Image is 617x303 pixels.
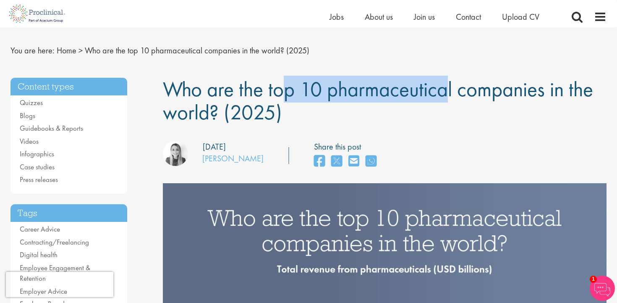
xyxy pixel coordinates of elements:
[414,11,435,22] a: Join us
[20,162,55,171] a: Case studies
[78,45,83,56] span: >
[85,45,309,56] span: Who are the top 10 pharmaceutical companies in the world? (2025)
[163,141,188,166] img: Hannah Burke
[502,11,539,22] a: Upload CV
[57,45,76,56] a: breadcrumb link
[314,141,381,153] label: Share this post
[348,153,359,171] a: share on email
[10,78,127,96] h3: Content types
[20,137,39,146] a: Videos
[590,276,615,301] img: Chatbot
[202,153,264,164] a: [PERSON_NAME]
[20,124,83,133] a: Guidebooks & Reports
[365,11,393,22] a: About us
[590,276,597,283] span: 1
[163,76,593,126] span: Who are the top 10 pharmaceutical companies in the world? (2025)
[20,263,90,283] a: Employee Engagement & Retention
[10,45,55,56] span: You are here:
[456,11,481,22] a: Contact
[10,204,127,222] h3: Tags
[20,237,89,247] a: Contracting/Freelancing
[20,175,58,184] a: Press releases
[6,272,113,297] iframe: reCAPTCHA
[20,149,54,158] a: Infographics
[20,98,43,107] a: Quizzes
[203,141,226,153] div: [DATE]
[20,250,58,259] a: Digital health
[331,153,342,171] a: share on twitter
[366,153,376,171] a: share on whats app
[20,224,60,234] a: Career Advice
[314,153,325,171] a: share on facebook
[329,11,344,22] a: Jobs
[20,111,35,120] a: Blogs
